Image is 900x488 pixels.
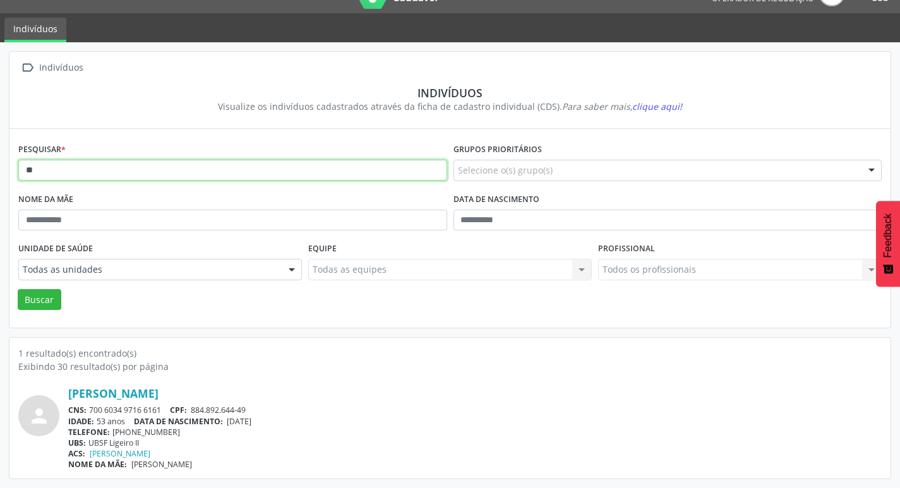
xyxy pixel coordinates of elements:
[23,263,276,276] span: Todas as unidades
[191,405,246,415] span: 884.892.644-49
[4,18,66,42] a: Indivíduos
[170,405,187,415] span: CPF:
[458,164,553,177] span: Selecione o(s) grupo(s)
[882,213,894,258] span: Feedback
[562,100,682,112] i: Para saber mais,
[18,140,66,160] label: Pesquisar
[68,448,85,459] span: ACS:
[68,405,87,415] span: CNS:
[68,405,882,415] div: 700 6034 9716 6161
[134,416,223,427] span: DATA DE NASCIMENTO:
[68,437,86,448] span: UBS:
[876,201,900,287] button: Feedback - Mostrar pesquisa
[453,190,539,210] label: Data de nascimento
[18,360,882,373] div: Exibindo 30 resultado(s) por página
[308,239,337,259] label: Equipe
[68,427,882,437] div: [PHONE_NUMBER]
[68,416,94,427] span: IDADE:
[68,386,159,400] a: [PERSON_NAME]
[227,416,251,427] span: [DATE]
[68,437,882,448] div: UBSF Ligeiro II
[18,190,73,210] label: Nome da mãe
[632,100,682,112] span: clique aqui!
[68,416,882,427] div: 53 anos
[90,448,150,459] a: [PERSON_NAME]
[37,59,85,77] div: Indivíduos
[68,427,110,437] span: TELEFONE:
[18,347,882,360] div: 1 resultado(s) encontrado(s)
[18,289,61,311] button: Buscar
[131,459,192,470] span: [PERSON_NAME]
[68,459,127,470] span: NOME DA MÃE:
[453,140,542,160] label: Grupos prioritários
[27,86,873,100] div: Indivíduos
[18,59,85,77] a:  Indivíduos
[28,405,51,427] i: person
[18,59,37,77] i: 
[18,239,93,259] label: Unidade de saúde
[27,100,873,113] div: Visualize os indivíduos cadastrados através da ficha de cadastro individual (CDS).
[598,239,655,259] label: Profissional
